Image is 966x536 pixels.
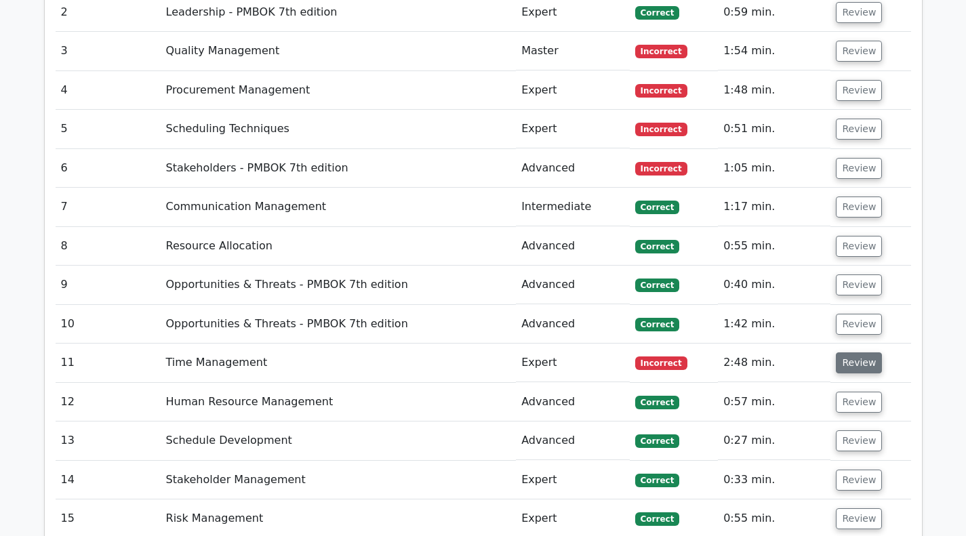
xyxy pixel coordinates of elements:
[635,356,687,370] span: Incorrect
[635,512,679,526] span: Correct
[56,71,161,110] td: 4
[516,188,630,226] td: Intermediate
[718,188,830,226] td: 1:17 min.
[56,188,161,226] td: 7
[836,158,882,179] button: Review
[516,149,630,188] td: Advanced
[718,227,830,266] td: 0:55 min.
[56,461,161,499] td: 14
[836,119,882,140] button: Review
[635,201,679,214] span: Correct
[56,32,161,70] td: 3
[56,149,161,188] td: 6
[161,344,517,382] td: Time Management
[516,344,630,382] td: Expert
[718,149,830,188] td: 1:05 min.
[161,32,517,70] td: Quality Management
[635,162,687,176] span: Incorrect
[516,227,630,266] td: Advanced
[161,110,517,148] td: Scheduling Techniques
[635,45,687,58] span: Incorrect
[161,421,517,460] td: Schedule Development
[56,305,161,344] td: 10
[635,240,679,253] span: Correct
[56,227,161,266] td: 8
[516,305,630,344] td: Advanced
[635,474,679,487] span: Correct
[161,188,517,226] td: Communication Management
[635,434,679,448] span: Correct
[718,32,830,70] td: 1:54 min.
[635,6,679,20] span: Correct
[56,110,161,148] td: 5
[836,352,882,373] button: Review
[836,2,882,23] button: Review
[836,470,882,491] button: Review
[836,508,882,529] button: Review
[836,236,882,257] button: Review
[516,110,630,148] td: Expert
[516,32,630,70] td: Master
[161,383,517,421] td: Human Resource Management
[635,318,679,331] span: Correct
[516,421,630,460] td: Advanced
[836,274,882,295] button: Review
[635,279,679,292] span: Correct
[718,383,830,421] td: 0:57 min.
[836,80,882,101] button: Review
[56,344,161,382] td: 11
[718,71,830,110] td: 1:48 min.
[718,305,830,344] td: 1:42 min.
[56,421,161,460] td: 13
[161,305,517,344] td: Opportunities & Threats - PMBOK 7th edition
[516,266,630,304] td: Advanced
[516,71,630,110] td: Expert
[56,266,161,304] td: 9
[516,461,630,499] td: Expert
[718,344,830,382] td: 2:48 min.
[836,314,882,335] button: Review
[718,110,830,148] td: 0:51 min.
[516,383,630,421] td: Advanced
[836,392,882,413] button: Review
[161,461,517,499] td: Stakeholder Management
[836,197,882,218] button: Review
[161,149,517,188] td: Stakeholders - PMBOK 7th edition
[56,383,161,421] td: 12
[718,266,830,304] td: 0:40 min.
[836,430,882,451] button: Review
[635,123,687,136] span: Incorrect
[718,461,830,499] td: 0:33 min.
[635,84,687,98] span: Incorrect
[161,266,517,304] td: Opportunities & Threats - PMBOK 7th edition
[836,41,882,62] button: Review
[161,71,517,110] td: Procurement Management
[161,227,517,266] td: Resource Allocation
[635,396,679,409] span: Correct
[718,421,830,460] td: 0:27 min.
